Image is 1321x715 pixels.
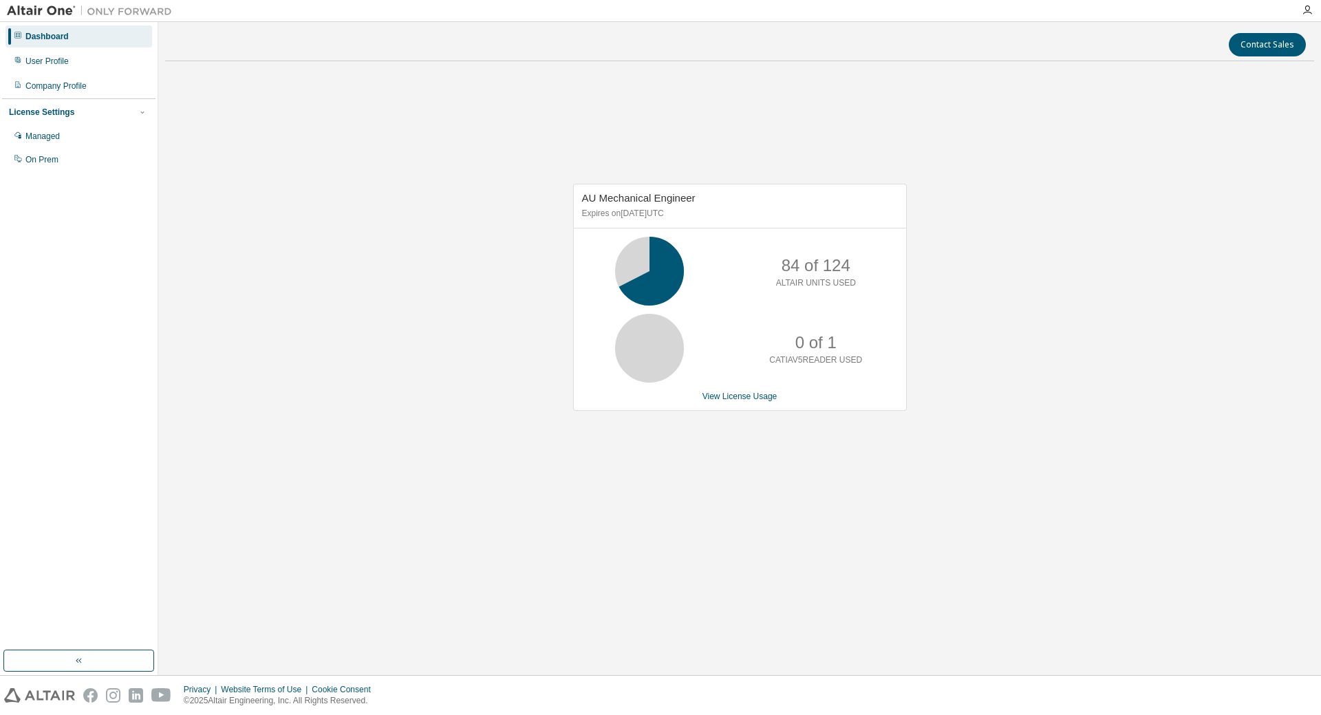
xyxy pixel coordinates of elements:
img: Altair One [7,4,179,18]
p: ALTAIR UNITS USED [776,277,856,289]
img: instagram.svg [106,688,120,703]
div: Cookie Consent [312,684,378,695]
button: Contact Sales [1229,33,1306,56]
img: altair_logo.svg [4,688,75,703]
div: Dashboard [25,31,69,42]
div: Managed [25,131,60,142]
p: 0 of 1 [795,331,837,354]
div: Company Profile [25,81,87,92]
div: License Settings [9,107,74,118]
div: On Prem [25,154,58,165]
span: AU Mechanical Engineer [582,192,696,204]
img: facebook.svg [83,688,98,703]
p: Expires on [DATE] UTC [582,208,894,220]
div: User Profile [25,56,69,67]
p: 84 of 124 [782,254,850,277]
p: CATIAV5READER USED [769,354,862,366]
p: © 2025 Altair Engineering, Inc. All Rights Reserved. [184,695,379,707]
div: Website Terms of Use [221,684,312,695]
a: View License Usage [702,392,777,401]
div: Privacy [184,684,221,695]
img: linkedin.svg [129,688,143,703]
img: youtube.svg [151,688,171,703]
